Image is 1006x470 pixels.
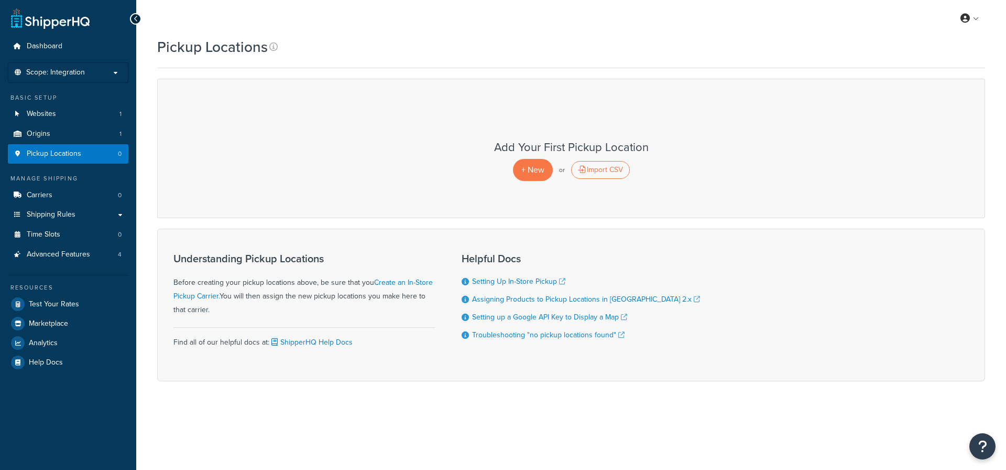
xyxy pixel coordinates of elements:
[11,8,90,29] a: ShipperHQ Home
[559,163,565,177] p: or
[472,329,625,340] a: Troubleshooting "no pickup locations found"
[472,276,565,287] a: Setting Up In-Store Pickup
[8,353,128,372] a: Help Docs
[969,433,996,460] button: Open Resource Center
[269,337,353,348] a: ShipperHQ Help Docs
[8,314,128,333] a: Marketplace
[8,283,128,292] div: Resources
[462,253,700,264] h3: Helpful Docs
[27,110,56,119] span: Websites
[8,104,128,124] a: Websites 1
[173,253,435,264] h3: Understanding Pickup Locations
[8,174,128,183] div: Manage Shipping
[118,149,122,158] span: 0
[119,110,122,119] span: 1
[119,130,122,138] span: 1
[27,230,60,239] span: Time Slots
[8,37,128,56] a: Dashboard
[472,294,700,305] a: Assigning Products to Pickup Locations in [GEOGRAPHIC_DATA] 2.x
[8,245,128,264] a: Advanced Features 4
[27,250,90,259] span: Advanced Features
[173,253,435,317] div: Before creating your pickup locations above, be sure that you You will then assign the new pickup...
[8,225,128,244] a: Time Slots 0
[8,104,128,124] li: Websites
[8,205,128,225] a: Shipping Rules
[8,186,128,205] a: Carriers 0
[521,164,544,176] span: + New
[8,93,128,102] div: Basic Setup
[513,159,553,180] a: + New
[29,339,58,348] span: Analytics
[118,250,122,259] span: 4
[8,295,128,314] a: Test Your Rates
[8,124,128,144] li: Origins
[118,230,122,239] span: 0
[27,149,81,158] span: Pickup Locations
[173,327,435,349] div: Find all of our helpful docs at:
[8,144,128,164] a: Pickup Locations 0
[472,312,627,323] a: Setting up a Google API Key to Display a Map
[27,210,75,219] span: Shipping Rules
[27,42,62,51] span: Dashboard
[8,124,128,144] a: Origins 1
[8,245,128,264] li: Advanced Features
[173,277,433,302] a: Create an In-Store Pickup Carrier.
[157,37,268,57] h1: Pickup Locations
[29,358,63,367] span: Help Docs
[8,186,128,205] li: Carriers
[8,225,128,244] li: Time Slots
[571,161,630,179] div: Import CSV
[168,141,974,154] h3: Add Your First Pickup Location
[8,144,128,164] li: Pickup Locations
[118,191,122,200] span: 0
[27,130,50,138] span: Origins
[26,68,85,77] span: Scope: Integration
[29,319,68,328] span: Marketplace
[27,191,52,200] span: Carriers
[8,334,128,352] a: Analytics
[29,300,79,309] span: Test Your Rates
